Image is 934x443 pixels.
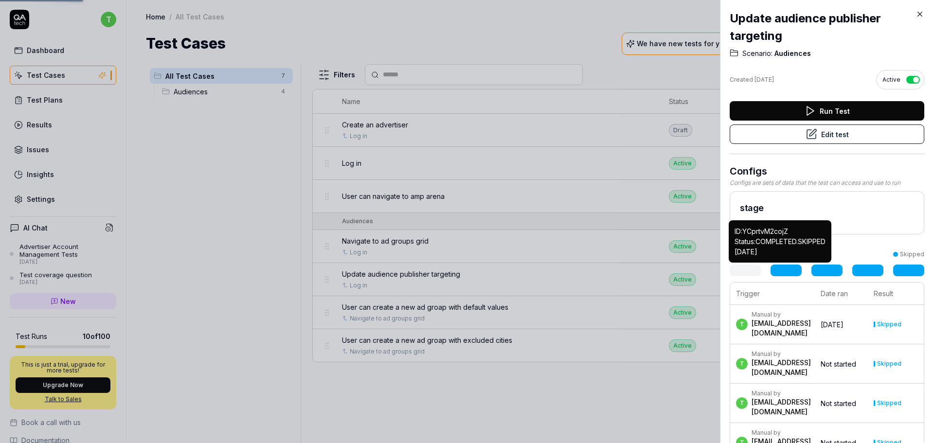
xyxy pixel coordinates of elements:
[736,358,748,370] span: t
[752,319,811,338] div: [EMAIL_ADDRESS][DOMAIN_NAME]
[877,361,901,367] div: Skipped
[735,248,757,256] time: [DATE]
[735,226,826,257] p: ID: YCprtvM2cojZ Status: COMPLETED . SKIPPED
[740,201,914,214] h2: stage
[730,178,924,187] div: Configs are sets of data that the test can access and use to run
[900,250,924,259] div: Skipped
[754,76,774,83] time: [DATE]
[730,124,924,144] button: Edit test
[815,384,868,423] td: Not started
[736,397,748,409] span: t
[752,390,811,397] div: Manual by
[752,358,811,377] div: [EMAIL_ADDRESS][DOMAIN_NAME]
[752,429,811,437] div: Manual by
[752,397,811,417] div: [EMAIL_ADDRESS][DOMAIN_NAME]
[877,321,901,327] div: Skipped
[877,400,901,406] div: Skipped
[730,164,924,178] h3: Configs
[736,319,748,330] span: t
[821,320,844,329] time: [DATE]
[730,101,924,121] button: Run Test
[815,283,868,305] th: Date ran
[730,283,815,305] th: Trigger
[752,350,811,358] div: Manual by
[730,10,924,45] h2: Update audience publisher targeting
[742,49,772,58] span: Scenario:
[882,75,900,84] span: Active
[772,49,811,58] span: Audiences
[815,344,868,384] td: Not started
[868,283,924,305] th: Result
[752,311,811,319] div: Manual by
[730,75,774,84] div: Created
